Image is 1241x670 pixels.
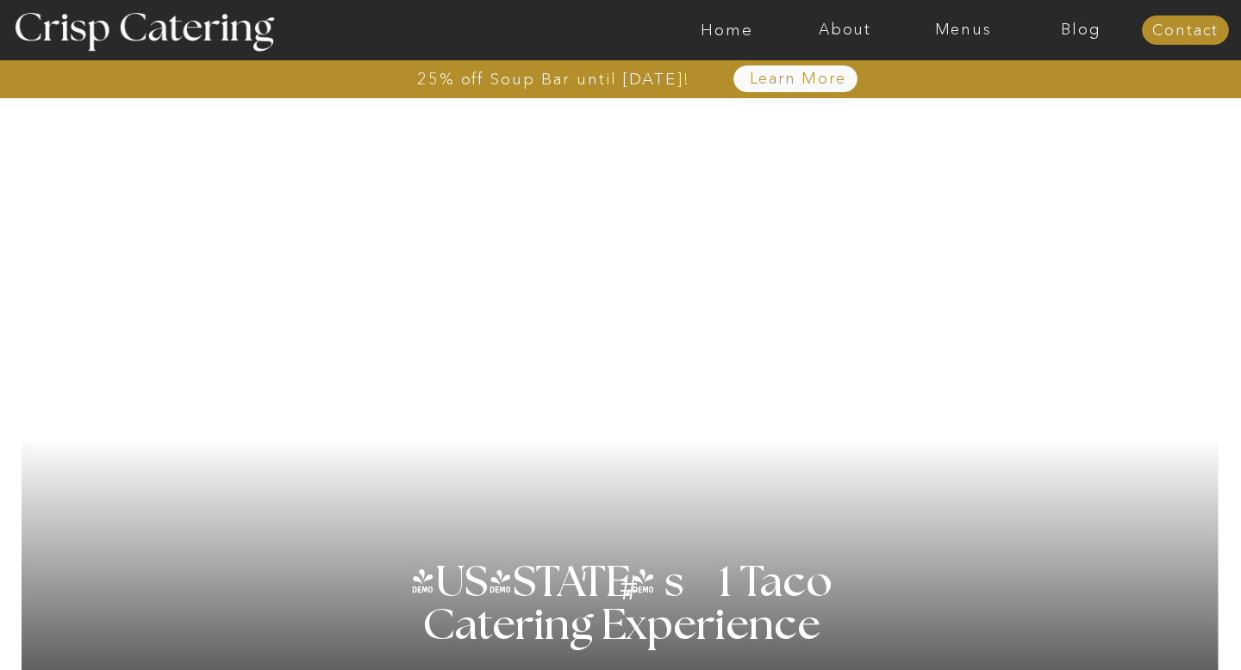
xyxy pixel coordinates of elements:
[355,71,752,88] a: 25% off Soup Bar until [DATE]!
[786,22,904,39] a: About
[582,571,680,621] h3: #
[1103,584,1241,670] iframe: podium webchat widget bubble
[709,71,886,88] a: Learn More
[668,22,786,39] a: Home
[904,22,1022,39] a: Menus
[550,561,620,605] h3: '
[1142,22,1229,40] a: Contact
[1022,22,1140,39] a: Blog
